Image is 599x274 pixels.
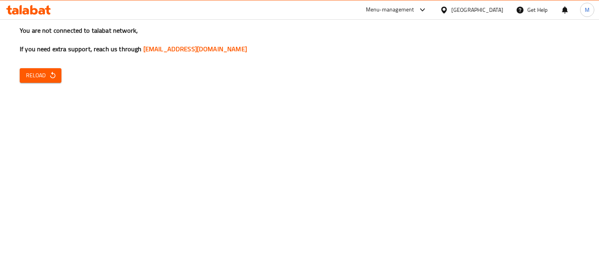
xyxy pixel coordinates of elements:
div: Menu-management [366,5,414,15]
span: Reload [26,71,55,80]
a: [EMAIL_ADDRESS][DOMAIN_NAME] [143,43,247,55]
div: [GEOGRAPHIC_DATA] [451,6,503,14]
button: Reload [20,68,61,83]
h3: You are not connected to talabat network, If you need extra support, reach us through [20,26,579,54]
span: M [585,6,590,14]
